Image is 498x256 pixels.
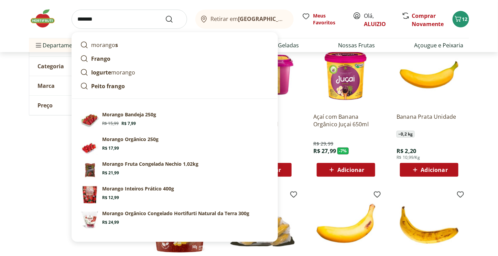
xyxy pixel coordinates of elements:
span: R$ 24,99 [102,220,119,225]
a: Meus Favoritos [302,12,345,26]
span: R$ 21,99 [102,170,119,176]
span: R$ 27,99 [313,147,336,155]
span: ~ 0,2 kg [397,131,414,138]
p: Morango Orgânico Congelado Hortifurti Natural da Terra 300g [102,210,249,217]
a: morangos [77,38,272,52]
button: Marca [29,76,132,95]
strong: s [115,41,118,49]
button: Submit Search [165,15,182,23]
p: Morango Fruta Congelada Nechio 1,02kg [102,161,198,167]
a: Nossas Frutas [338,41,375,49]
a: Morango Orgânico Congelado Hortifurti Natural da Terra 300gR$ 24,99 [77,207,272,232]
input: search [72,10,187,29]
img: Morango Orgânico 250g [80,136,99,155]
span: R$ 10,99/Kg [397,155,420,160]
strong: Peito frango [91,82,125,90]
img: Morango Fruta Congelada Nechio 1,02kg [80,161,99,180]
strong: Iogurte [91,69,111,76]
a: Peito frango [77,79,272,93]
img: Hortifruti [29,8,63,29]
a: Iogurtemorango [77,66,272,79]
span: Olá, [364,12,394,28]
a: Morango Orgânico 250gMorango Orgânico 250gR$ 17,99 [77,133,272,158]
button: Adicionar [317,163,375,177]
img: Banana Prata Unidade [397,42,462,107]
span: R$ 12,99 [102,195,119,200]
button: Carrinho [453,11,469,27]
span: Meus Favoritos [313,12,345,26]
span: Adicionar [337,167,364,173]
a: Banana Prata Unidade [397,113,462,128]
p: Morango Inteiros Prático 400g [102,185,174,192]
span: R$ 2,20 [397,147,416,155]
img: Açaí com Banana Orgânico Juçai 650ml [313,42,379,107]
button: Adicionar [400,163,458,177]
a: Comprar Novamente [412,12,444,28]
a: Açougue e Peixaria [414,41,464,49]
p: morango [91,41,118,49]
span: R$ 17,99 [102,146,119,151]
img: Principal [80,185,99,205]
span: Preço [37,102,53,109]
button: Menu [34,37,43,54]
a: Morango Fruta Congelada Nechio 1,02kgMorango Fruta Congelada Nechio 1,02kgR$ 21,99 [77,158,272,183]
span: - 7 % [337,148,349,154]
strong: Frango [91,55,110,62]
img: Morango Bandeja 250g [80,111,99,130]
span: Retirar em [211,16,287,22]
span: R$ 15,99 [102,121,119,126]
span: R$ 29,99 [313,140,333,147]
span: Marca [37,82,55,89]
span: Departamentos [34,37,84,54]
p: Morango Orgânico 250g [102,136,159,143]
button: Categoria [29,57,132,76]
button: Retirar em[GEOGRAPHIC_DATA]/[GEOGRAPHIC_DATA] [195,10,294,29]
a: Morango Bandeja 250gMorango Bandeja 250gR$ 15,99R$ 7,99 [77,108,272,133]
span: R$ 7,99 [121,121,136,126]
span: Adicionar [421,167,448,173]
a: Açaí com Banana Orgânico Juçai 650ml [313,113,379,128]
p: morango [91,68,135,77]
button: Preço [29,96,132,115]
p: Morango Bandeja 250g [102,111,156,118]
span: 12 [462,16,468,22]
a: Frango [77,52,272,66]
span: Categoria [37,63,64,70]
b: [GEOGRAPHIC_DATA]/[GEOGRAPHIC_DATA] [238,15,354,23]
a: PrincipalMorango Inteiros Prático 400gR$ 12,99 [77,183,272,207]
a: ALUIZIO [364,20,386,28]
